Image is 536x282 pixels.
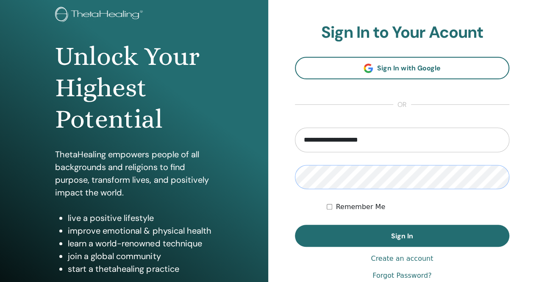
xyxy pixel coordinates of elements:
li: improve emotional & physical health [68,224,213,237]
p: ThetaHealing empowers people of all backgrounds and religions to find purpose, transform lives, a... [55,148,213,199]
span: or [393,100,411,110]
a: Create an account [371,254,433,264]
li: live a positive lifestyle [68,212,213,224]
li: join a global community [68,250,213,262]
a: Forgot Password? [372,271,431,281]
li: learn a world-renowned technique [68,237,213,250]
h1: Unlock Your Highest Potential [55,41,213,135]
span: Sign In [391,232,413,240]
button: Sign In [295,225,510,247]
label: Remember Me [336,202,385,212]
div: Keep me authenticated indefinitely or until I manually logout [327,202,509,212]
a: Sign In with Google [295,57,510,79]
h2: Sign In to Your Acount [295,23,510,42]
span: Sign In with Google [377,64,440,73]
li: start a thetahealing practice [68,262,213,275]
